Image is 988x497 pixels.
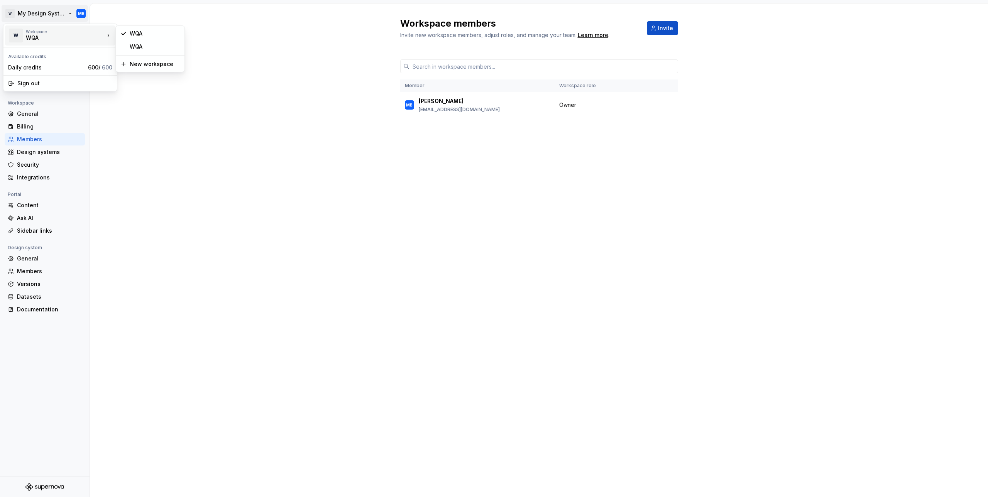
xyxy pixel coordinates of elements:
div: Available credits [5,49,115,61]
div: W [9,29,23,42]
div: WQA [130,30,180,37]
div: WQA [26,34,91,42]
span: 600 [102,64,112,71]
div: Sign out [17,79,112,87]
div: Daily credits [8,64,85,71]
div: Workspace [26,29,105,34]
span: 600 / [88,64,112,71]
div: WQA [130,43,180,51]
div: New workspace [130,60,180,68]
